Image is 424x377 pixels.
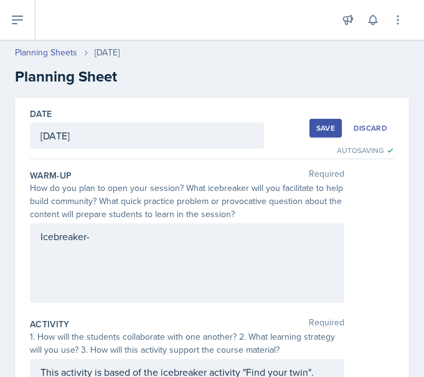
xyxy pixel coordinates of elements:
div: How do you plan to open your session? What icebreaker will you facilitate to help build community... [30,182,344,221]
span: Required [309,169,344,182]
div: Save [316,123,335,133]
p: Icebreaker- [40,229,334,244]
div: Autosaving [337,145,394,156]
div: 1. How will the students collaborate with one another? 2. What learning strategy will you use? 3.... [30,330,344,356]
button: Save [309,119,342,137]
button: Discard [347,119,394,137]
label: Activity [30,318,70,330]
a: Planning Sheets [15,46,77,59]
div: [DATE] [95,46,120,59]
div: Discard [354,123,387,133]
label: Warm-Up [30,169,72,182]
label: Date [30,108,52,120]
span: Required [309,318,344,330]
h2: Planning Sheet [15,65,409,88]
